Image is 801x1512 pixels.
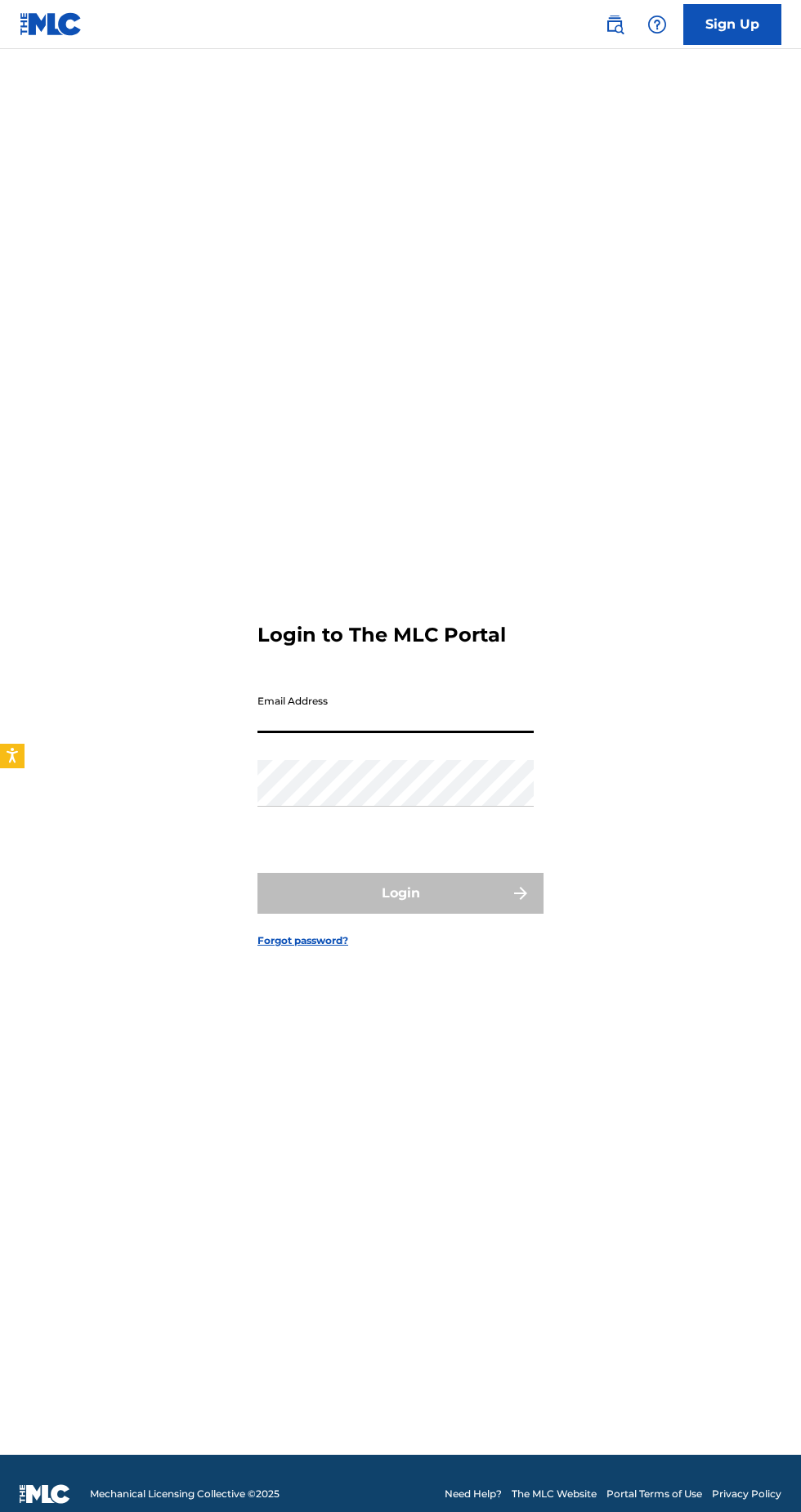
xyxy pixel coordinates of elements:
a: Need Help? [445,1487,502,1501]
img: search [605,15,624,34]
a: Forgot password? [257,933,348,948]
img: MLC Logo [20,12,83,36]
a: Sign Up [683,4,781,45]
iframe: Chat Widget [719,1434,801,1512]
a: The MLC Website [512,1487,597,1501]
div: Help [641,8,673,41]
img: help [647,15,667,34]
a: Portal Terms of Use [606,1487,702,1501]
a: Privacy Policy [712,1487,781,1501]
a: Public Search [598,8,631,41]
h3: Login to The MLC Portal [257,623,506,647]
img: logo [20,1484,70,1504]
span: Mechanical Licensing Collective © 2025 [90,1487,280,1501]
